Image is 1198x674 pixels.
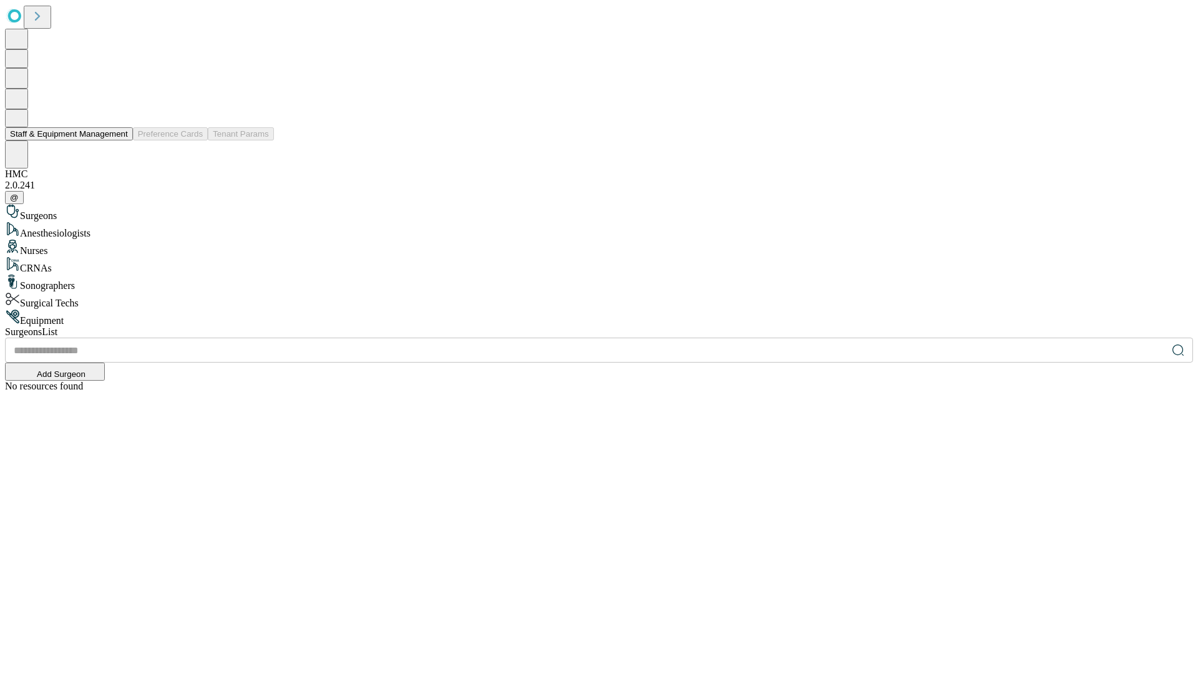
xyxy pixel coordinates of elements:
[5,326,1193,338] div: Surgeons List
[5,274,1193,291] div: Sonographers
[5,363,105,381] button: Add Surgeon
[5,309,1193,326] div: Equipment
[10,193,19,202] span: @
[133,127,208,140] button: Preference Cards
[5,127,133,140] button: Staff & Equipment Management
[5,381,1193,392] div: No resources found
[5,256,1193,274] div: CRNAs
[208,127,274,140] button: Tenant Params
[5,168,1193,180] div: HMC
[5,291,1193,309] div: Surgical Techs
[5,222,1193,239] div: Anesthesiologists
[5,191,24,204] button: @
[37,369,85,379] span: Add Surgeon
[5,239,1193,256] div: Nurses
[5,204,1193,222] div: Surgeons
[5,180,1193,191] div: 2.0.241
